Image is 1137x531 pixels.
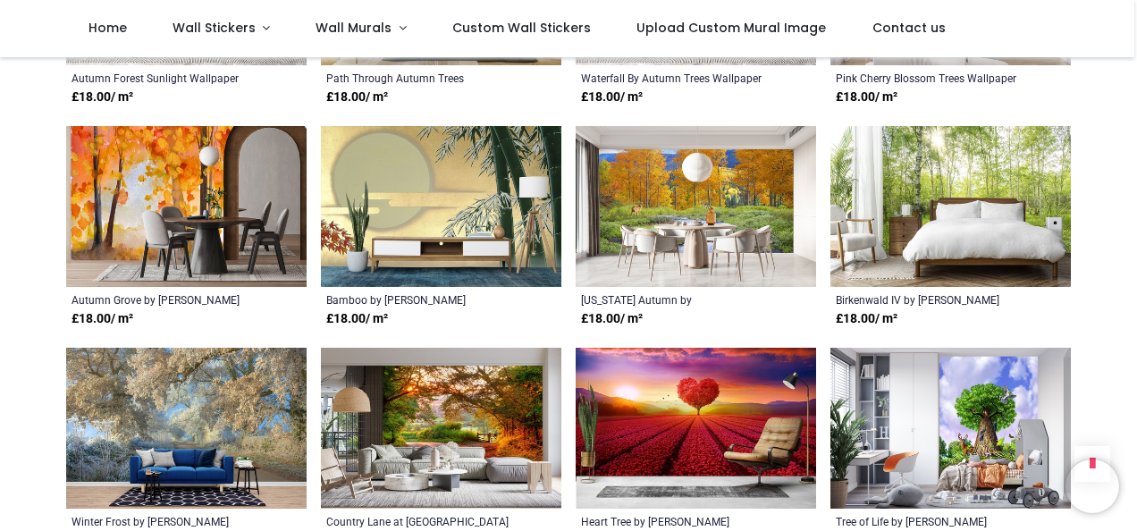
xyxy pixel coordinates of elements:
img: Bamboo Wall Mural by Zigen Tanabe [321,126,561,287]
strong: £ 18.00 / m² [581,88,643,106]
strong: £ 18.00 / m² [72,310,133,328]
strong: £ 18.00 / m² [326,310,388,328]
a: Path Through Autumn Trees Wallpaper [326,71,510,85]
span: Upload Custom Mural Image [636,19,826,37]
a: Autumn Grove by [PERSON_NAME] [72,292,255,307]
a: Winter Frost by [PERSON_NAME] [72,514,255,528]
span: Wall Murals [316,19,392,37]
strong: £ 18.00 / m² [326,88,388,106]
span: Wall Stickers [173,19,256,37]
iframe: Brevo live chat [1065,459,1119,513]
a: Autumn Forest Sunlight Wallpaper [72,71,255,85]
a: Pink Cherry Blossom Trees Wallpaper [836,71,1019,85]
span: Contact us [872,19,946,37]
strong: £ 18.00 / m² [836,310,897,328]
img: Tree of Life Wall Mural by Jerry Lofaro [830,348,1071,509]
img: Autumn Grove Wall Mural by Christine Lindstrom [66,126,307,287]
a: Tree of Life by [PERSON_NAME] [836,514,1019,528]
img: Country Lane at Sunset Wall Mural by Andrew Roland [321,348,561,509]
img: Colorado Autumn Wall Mural by Chris Vest [576,126,816,287]
span: Custom Wall Stickers [452,19,591,37]
a: Country Lane at [GEOGRAPHIC_DATA] by [PERSON_NAME] [326,514,510,528]
a: Waterfall By Autumn Trees Wallpaper [581,71,764,85]
a: Birkenwald IV by [PERSON_NAME] [836,292,1019,307]
img: Winter Frost Wall Mural by Andrew Roland [66,348,307,509]
strong: £ 18.00 / m² [72,88,133,106]
img: Heart Tree Wall Mural by Elena Dudina [576,348,816,509]
img: Birkenwald IV Wall Mural by Steffen Gierok [830,126,1071,287]
a: [US_STATE] Autumn by [PERSON_NAME] [581,292,764,307]
a: Bamboo by [PERSON_NAME] [326,292,510,307]
a: Heart Tree by [PERSON_NAME] [581,514,764,528]
strong: £ 18.00 / m² [836,88,897,106]
strong: £ 18.00 / m² [581,310,643,328]
span: Home [88,19,127,37]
